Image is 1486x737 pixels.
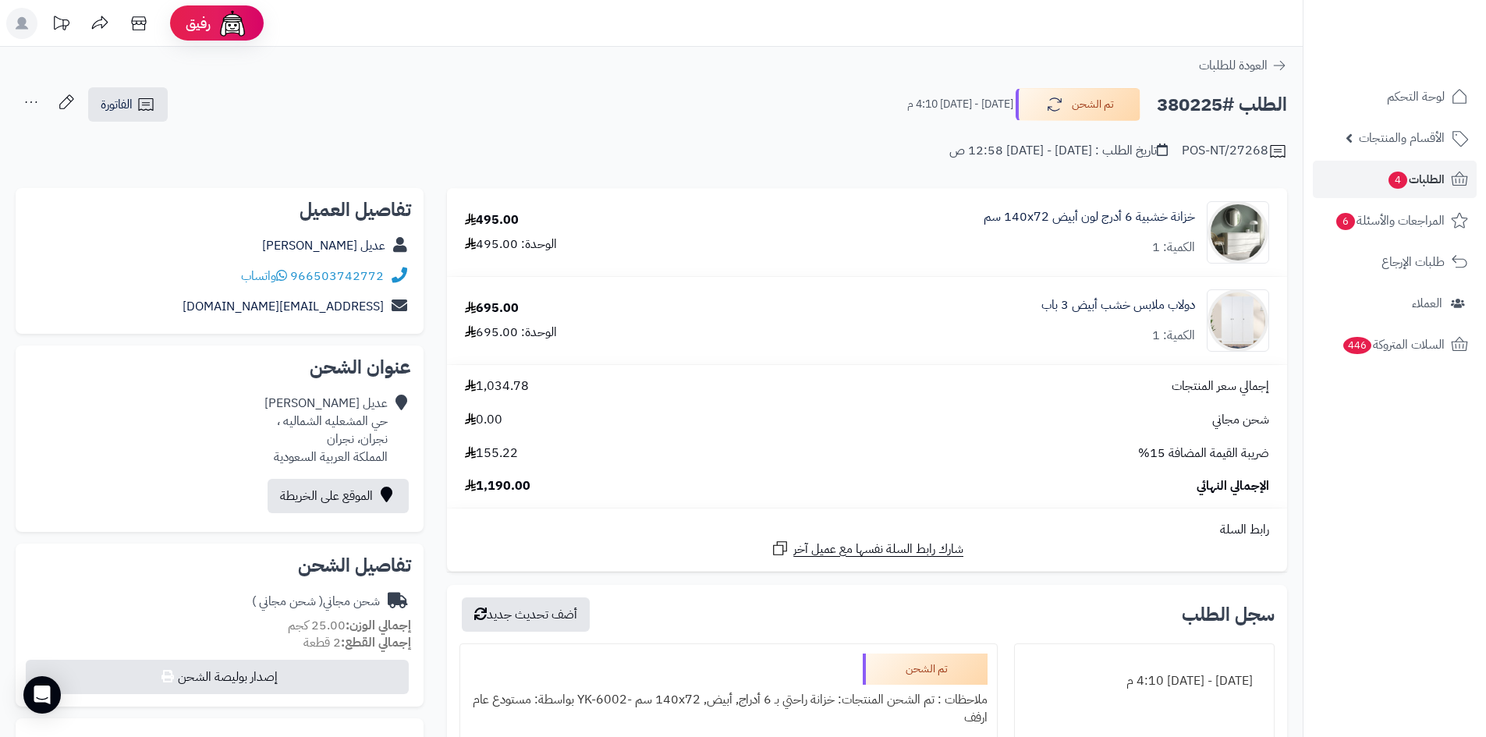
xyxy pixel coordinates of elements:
[1313,78,1477,115] a: لوحة التحكم
[341,633,411,652] strong: إجمالي القطع:
[1182,605,1275,624] h3: سجل الطلب
[465,324,557,342] div: الوحدة: 695.00
[252,593,380,611] div: شحن مجاني
[1041,296,1195,314] a: دولاب ملابس خشب أبيض 3 باب
[984,208,1195,226] a: خزانة خشبية 6 أدرج لون أبيض 140x72 سم
[1157,89,1287,121] h2: الطلب #380225
[241,267,287,285] a: واتساب
[1387,86,1445,108] span: لوحة التحكم
[1197,477,1269,495] span: الإجمالي النهائي
[465,299,519,317] div: 695.00
[470,685,987,733] div: ملاحظات : تم الشحن المنتجات: خزانة راحتي بـ 6 أدراج, أبيض, ‎140x72 سم‏ -YK-6002 بواسطة: مستودع عا...
[41,8,80,43] a: تحديثات المنصة
[465,211,519,229] div: 495.00
[1313,161,1477,198] a: الطلبات4
[465,445,518,462] span: 155.22
[465,377,529,395] span: 1,034.78
[28,358,411,377] h2: عنوان الشحن
[907,97,1013,112] small: [DATE] - [DATE] 4:10 م
[771,539,963,558] a: شارك رابط السلة نفسها مع عميل آخر
[465,477,530,495] span: 1,190.00
[949,142,1168,160] div: تاريخ الطلب : [DATE] - [DATE] 12:58 ص
[462,597,590,632] button: أضف تحديث جديد
[101,95,133,114] span: الفاتورة
[1152,327,1195,345] div: الكمية: 1
[1212,411,1269,429] span: شحن مجاني
[1381,251,1445,273] span: طلبات الإرجاع
[1343,337,1371,354] span: 446
[863,654,988,685] div: تم الشحن
[28,556,411,575] h2: تفاصيل الشحن
[183,297,384,316] a: [EMAIL_ADDRESS][DOMAIN_NAME]
[88,87,168,122] a: الفاتورة
[186,14,211,33] span: رفيق
[1182,142,1287,161] div: POS-NT/27268
[453,521,1281,539] div: رابط السلة
[288,616,411,635] small: 25.00 كجم
[793,540,963,558] span: شارك رابط السلة نفسها مع عميل آخر
[1152,239,1195,257] div: الكمية: 1
[23,676,61,714] div: Open Intercom Messenger
[1199,56,1287,75] a: العودة للطلبات
[26,660,409,694] button: إصدار بوليصة الشحن
[1024,666,1264,696] div: [DATE] - [DATE] 4:10 م
[1336,213,1355,230] span: 6
[1359,127,1445,149] span: الأقسام والمنتجات
[1313,285,1477,322] a: العملاء
[1313,243,1477,281] a: طلبات الإرجاع
[1335,210,1445,232] span: المراجعات والأسئلة
[303,633,411,652] small: 2 قطعة
[1138,445,1269,462] span: ضريبة القيمة المضافة 15%
[264,395,388,466] div: عديل [PERSON_NAME] حي المشعليه الشماليه ، نجران، نجران المملكة العربية السعودية
[268,479,409,513] a: الموقع على الخريطة
[1172,377,1269,395] span: إجمالي سعر المنتجات
[1208,201,1268,264] img: 1746709299-1702541934053-68567865785768-1000x1000-90x90.jpg
[1387,168,1445,190] span: الطلبات
[1313,326,1477,363] a: السلات المتروكة446
[1380,39,1471,72] img: logo-2.png
[1342,334,1445,356] span: السلات المتروكة
[1313,202,1477,239] a: المراجعات والأسئلة6
[1388,172,1407,189] span: 4
[1412,292,1442,314] span: العملاء
[346,616,411,635] strong: إجمالي الوزن:
[290,267,384,285] a: 966503742772
[465,411,502,429] span: 0.00
[1199,56,1268,75] span: العودة للطلبات
[1208,289,1268,352] img: 1753186020-1-90x90.jpg
[465,236,557,253] div: الوحدة: 495.00
[1016,88,1140,121] button: تم الشحن
[217,8,248,39] img: ai-face.png
[28,200,411,219] h2: تفاصيل العميل
[252,592,323,611] span: ( شحن مجاني )
[262,236,385,255] a: عديل [PERSON_NAME]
